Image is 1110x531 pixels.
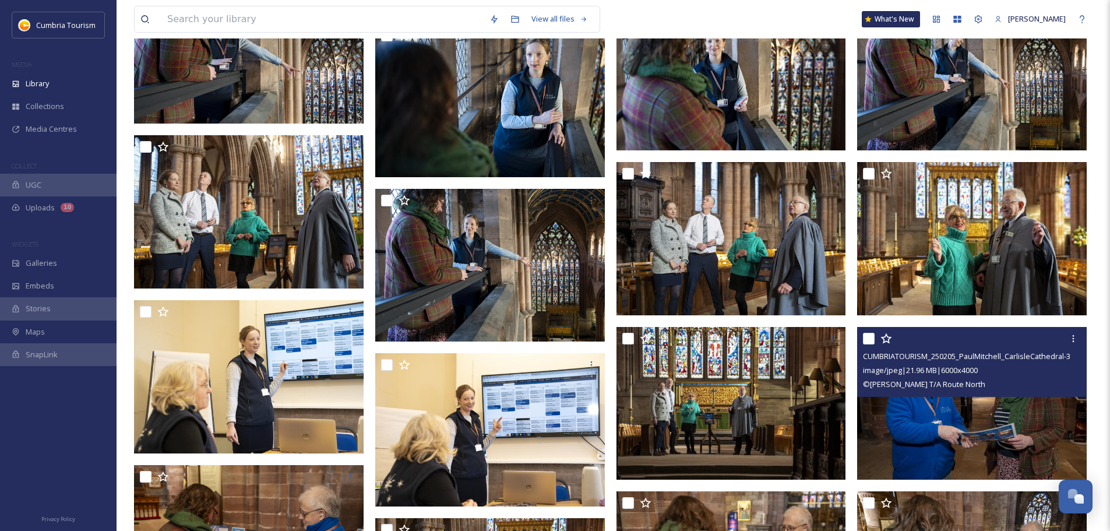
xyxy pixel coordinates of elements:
[863,365,978,375] span: image/jpeg | 21.96 MB | 6000 x 4000
[36,20,96,30] span: Cumbria Tourism
[26,258,57,269] span: Galleries
[26,202,55,213] span: Uploads
[134,300,364,453] img: CUMBRIATOURISM_250205_PaulMitchell_CarlisleCathedral-4.jpg
[41,511,75,525] a: Privacy Policy
[12,161,37,170] span: COLLECT
[41,515,75,523] span: Privacy Policy
[161,6,484,32] input: Search your library
[12,60,32,69] span: MEDIA
[26,124,77,135] span: Media Centres
[26,303,51,314] span: Stories
[989,8,1072,30] a: [PERSON_NAME]
[526,8,594,30] a: View all files
[26,349,58,360] span: SnapLink
[375,353,605,507] img: CUMBRIATOURISM_250205_PaulMitchell_CarlisleCathedral-5.jpg
[375,189,605,342] img: CUMBRIATOURISM_250205_PaulMitchell_CarlisleCathedral-51.jpg
[616,327,846,480] img: CUMBRIATOURISM_250205_PaulMitchell_CarlisleCathedral-41.jpg
[19,19,30,31] img: images.jpg
[863,350,1087,361] span: CUMBRIATOURISM_250205_PaulMitchell_CarlisleCathedral-37.jpg
[26,326,45,337] span: Maps
[375,24,605,177] img: CUMBRIATOURISM_250205_PaulMitchell_CarlisleCathedral-59.jpg
[1008,13,1066,24] span: [PERSON_NAME]
[616,162,846,315] img: CUMBRIATOURISM_250205_PaulMitchell_CarlisleCathedral-44.jpg
[857,162,1087,315] img: CUMBRIATOURISM_250205_PaulMitchell_CarlisleCathedral-45.jpg
[857,327,1087,480] img: CUMBRIATOURISM_250205_PaulMitchell_CarlisleCathedral-37.jpg
[134,135,364,289] img: CUMBRIATOURISM_250205_PaulMitchell_CarlisleCathedral-43.jpg
[26,180,41,191] span: UGC
[61,203,74,212] div: 10
[26,78,49,89] span: Library
[12,240,38,248] span: WIDGETS
[862,11,920,27] a: What's New
[26,280,54,291] span: Embeds
[26,101,64,112] span: Collections
[863,379,985,389] span: © [PERSON_NAME] T/A Route North
[1059,480,1093,514] button: Open Chat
